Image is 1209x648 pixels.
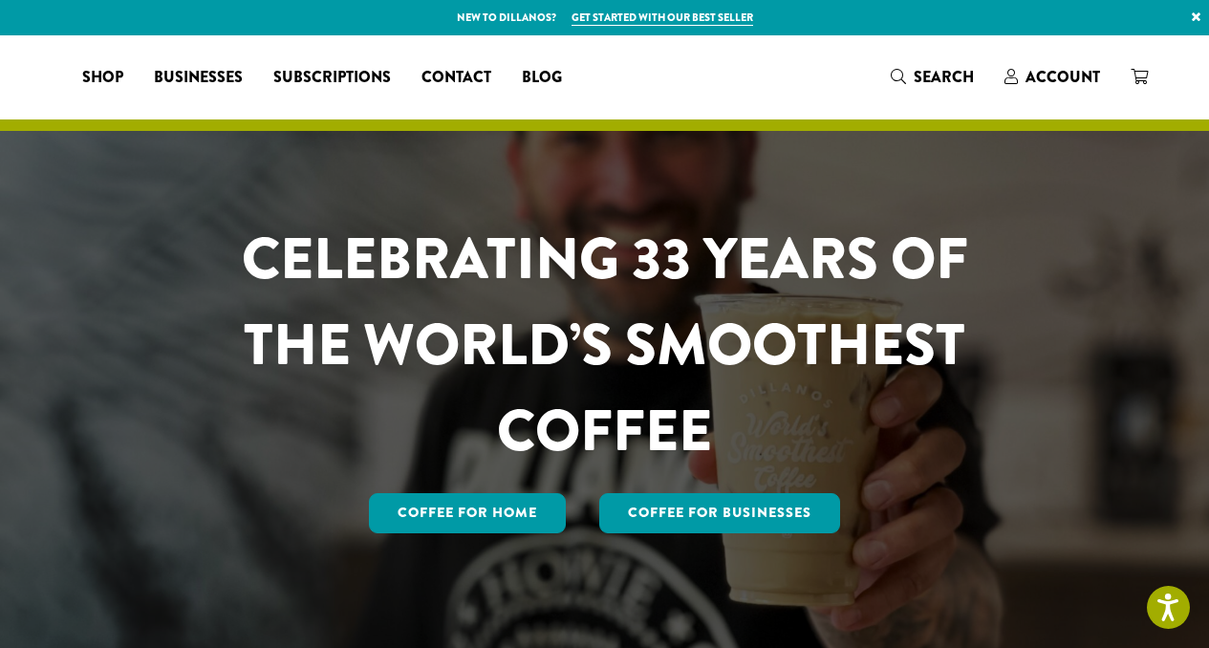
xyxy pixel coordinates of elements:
h1: CELEBRATING 33 YEARS OF THE WORLD’S SMOOTHEST COFFEE [185,216,1025,474]
a: Coffee for Home [369,493,566,533]
a: Shop [67,62,139,93]
a: Coffee For Businesses [599,493,840,533]
a: Get started with our best seller [572,10,753,26]
span: Search [914,66,974,88]
span: Blog [522,66,562,90]
span: Subscriptions [273,66,391,90]
span: Shop [82,66,123,90]
span: Contact [421,66,491,90]
span: Account [1025,66,1100,88]
a: Search [875,61,989,93]
span: Businesses [154,66,243,90]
